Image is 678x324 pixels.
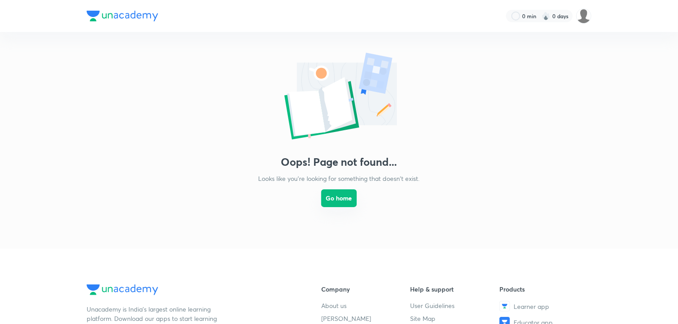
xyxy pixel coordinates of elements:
a: User Guidelines [411,301,500,310]
a: About us [321,301,411,310]
h6: Help & support [411,284,500,294]
a: Company Logo [87,284,293,297]
img: error [250,50,428,145]
img: Company Logo [87,284,158,295]
img: streak [542,12,550,20]
span: Learner app [514,302,549,311]
a: Site Map [411,314,500,323]
img: Company Logo [87,11,158,21]
a: [PERSON_NAME] [321,314,411,323]
img: Vivek Patil [576,8,591,24]
img: Learner app [499,301,510,312]
p: Looks like you're looking for something that doesn't exist. [259,174,420,183]
h6: Products [499,284,589,294]
p: Unacademy is India’s largest online learning platform. Download our apps to start learning [87,304,220,323]
h6: Company [321,284,411,294]
a: Learner app [499,301,589,312]
h3: Oops! Page not found... [281,156,397,168]
button: Go home [321,189,357,207]
a: Go home [321,183,357,231]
